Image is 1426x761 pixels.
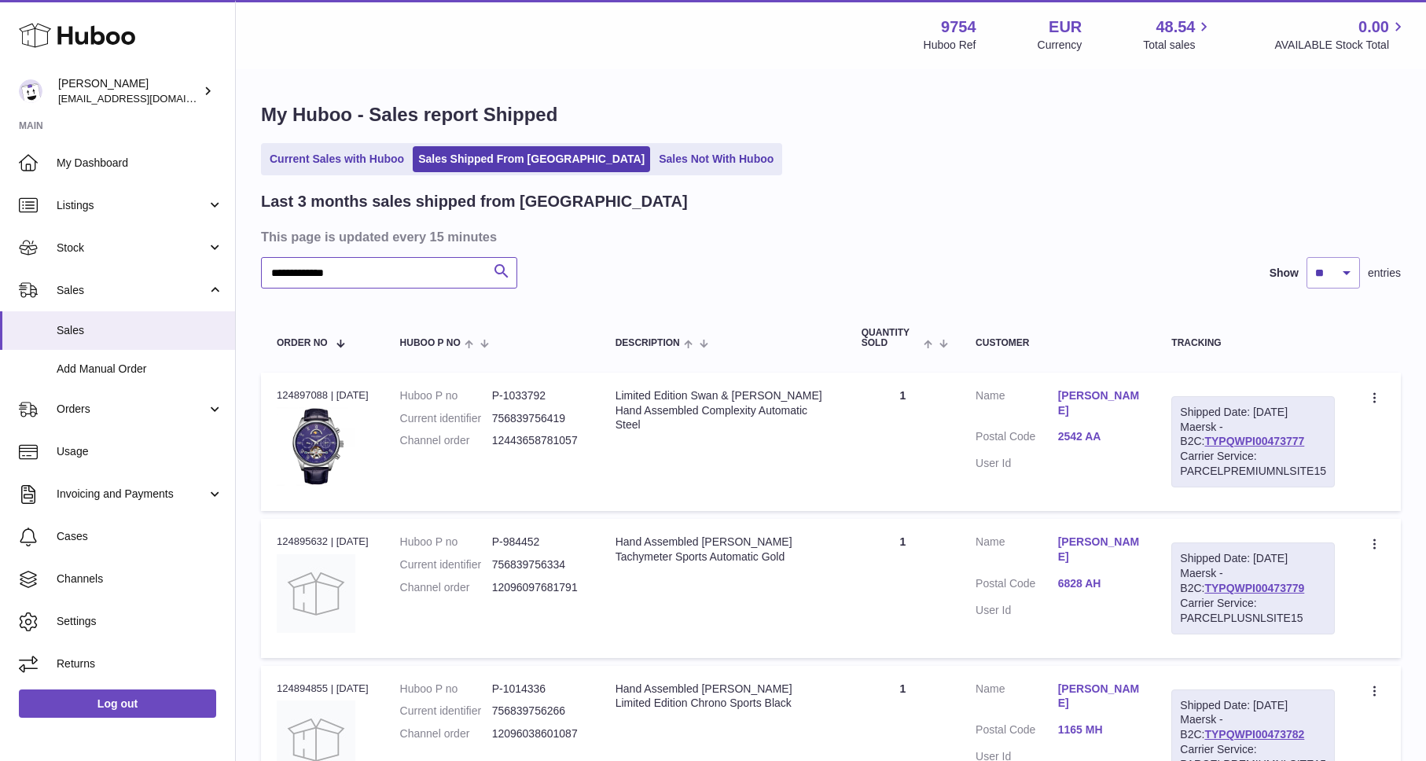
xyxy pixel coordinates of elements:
a: TYPQWPI00473782 [1204,728,1304,741]
h2: Last 3 months sales shipped from [GEOGRAPHIC_DATA] [261,191,688,212]
a: TYPQWPI00473777 [1204,435,1304,447]
img: info@fieldsluxury.london [19,79,42,103]
a: [PERSON_NAME] [1058,682,1141,711]
dt: Current identifier [400,411,492,426]
dt: Huboo P no [400,682,492,697]
div: Tracking [1171,338,1335,348]
dt: Huboo P no [400,535,492,550]
dd: 756839756419 [492,411,584,426]
div: Shipped Date: [DATE] [1180,698,1326,713]
a: 1165 MH [1058,722,1141,737]
span: Sales [57,283,207,298]
a: [PERSON_NAME] [1058,535,1141,564]
div: Customer [976,338,1140,348]
strong: EUR [1049,17,1082,38]
dt: Postal Code [976,722,1058,741]
div: Shipped Date: [DATE] [1180,551,1326,566]
span: AVAILABLE Stock Total [1274,38,1407,53]
dt: User Id [976,456,1058,471]
td: 1 [846,519,960,657]
span: Listings [57,198,207,213]
span: My Dashboard [57,156,223,171]
a: Sales Not With Huboo [653,146,779,172]
span: 48.54 [1156,17,1195,38]
a: 6828 AH [1058,576,1141,591]
dd: 756839756266 [492,704,584,719]
dt: Name [976,682,1058,715]
div: 124895632 | [DATE] [277,535,369,549]
dt: Postal Code [976,429,1058,448]
dd: P-1014336 [492,682,584,697]
span: 0.00 [1358,17,1389,38]
a: Sales Shipped From [GEOGRAPHIC_DATA] [413,146,650,172]
a: 48.54 Total sales [1143,17,1213,53]
h1: My Huboo - Sales report Shipped [261,102,1401,127]
span: Stock [57,241,207,256]
dt: Postal Code [976,576,1058,595]
dt: Current identifier [400,557,492,572]
strong: 9754 [941,17,976,38]
label: Show [1270,266,1299,281]
span: entries [1368,266,1401,281]
div: Limited Edition Swan & [PERSON_NAME] Hand Assembled Complexity Automatic Steel [616,388,830,433]
span: Total sales [1143,38,1213,53]
dd: 12443658781057 [492,433,584,448]
span: Quantity Sold [862,328,920,348]
a: TYPQWPI00473779 [1204,582,1304,594]
dt: Channel order [400,433,492,448]
div: Huboo Ref [924,38,976,53]
span: Add Manual Order [57,362,223,377]
a: [PERSON_NAME] [1058,388,1141,418]
div: 124897088 | [DATE] [277,388,369,403]
dd: 12096038601087 [492,726,584,741]
a: Current Sales with Huboo [264,146,410,172]
div: Carrier Service: PARCELPREMIUMNLSITE15 [1180,449,1326,479]
dt: Huboo P no [400,388,492,403]
dt: Current identifier [400,704,492,719]
span: Channels [57,572,223,586]
dd: P-1033792 [492,388,584,403]
img: 97541756811480.jpg [277,407,355,486]
div: Hand Assembled [PERSON_NAME] Tachymeter Sports Automatic Gold [616,535,830,564]
span: Returns [57,656,223,671]
div: Carrier Service: PARCELPLUSNLSITE15 [1180,596,1326,626]
div: 124894855 | [DATE] [277,682,369,696]
dd: 756839756334 [492,557,584,572]
span: Usage [57,444,223,459]
span: Orders [57,402,207,417]
div: Currency [1038,38,1082,53]
dd: P-984452 [492,535,584,550]
span: Settings [57,614,223,629]
div: Shipped Date: [DATE] [1180,405,1326,420]
span: Huboo P no [400,338,461,348]
a: Log out [19,689,216,718]
span: [EMAIL_ADDRESS][DOMAIN_NAME] [58,92,231,105]
td: 1 [846,373,960,511]
dt: Channel order [400,580,492,595]
h3: This page is updated every 15 minutes [261,228,1397,245]
span: Description [616,338,680,348]
dt: Channel order [400,726,492,741]
img: no-photo.jpg [277,554,355,633]
dt: Name [976,388,1058,422]
a: 2542 AA [1058,429,1141,444]
dd: 12096097681791 [492,580,584,595]
dt: User Id [976,603,1058,618]
div: Hand Assembled [PERSON_NAME] Limited Edition Chrono Sports Black [616,682,830,711]
span: Sales [57,323,223,338]
span: Cases [57,529,223,544]
div: [PERSON_NAME] [58,76,200,106]
dt: Name [976,535,1058,568]
span: Invoicing and Payments [57,487,207,502]
span: Order No [277,338,328,348]
div: Maersk - B2C: [1171,396,1335,487]
div: Maersk - B2C: [1171,542,1335,634]
a: 0.00 AVAILABLE Stock Total [1274,17,1407,53]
